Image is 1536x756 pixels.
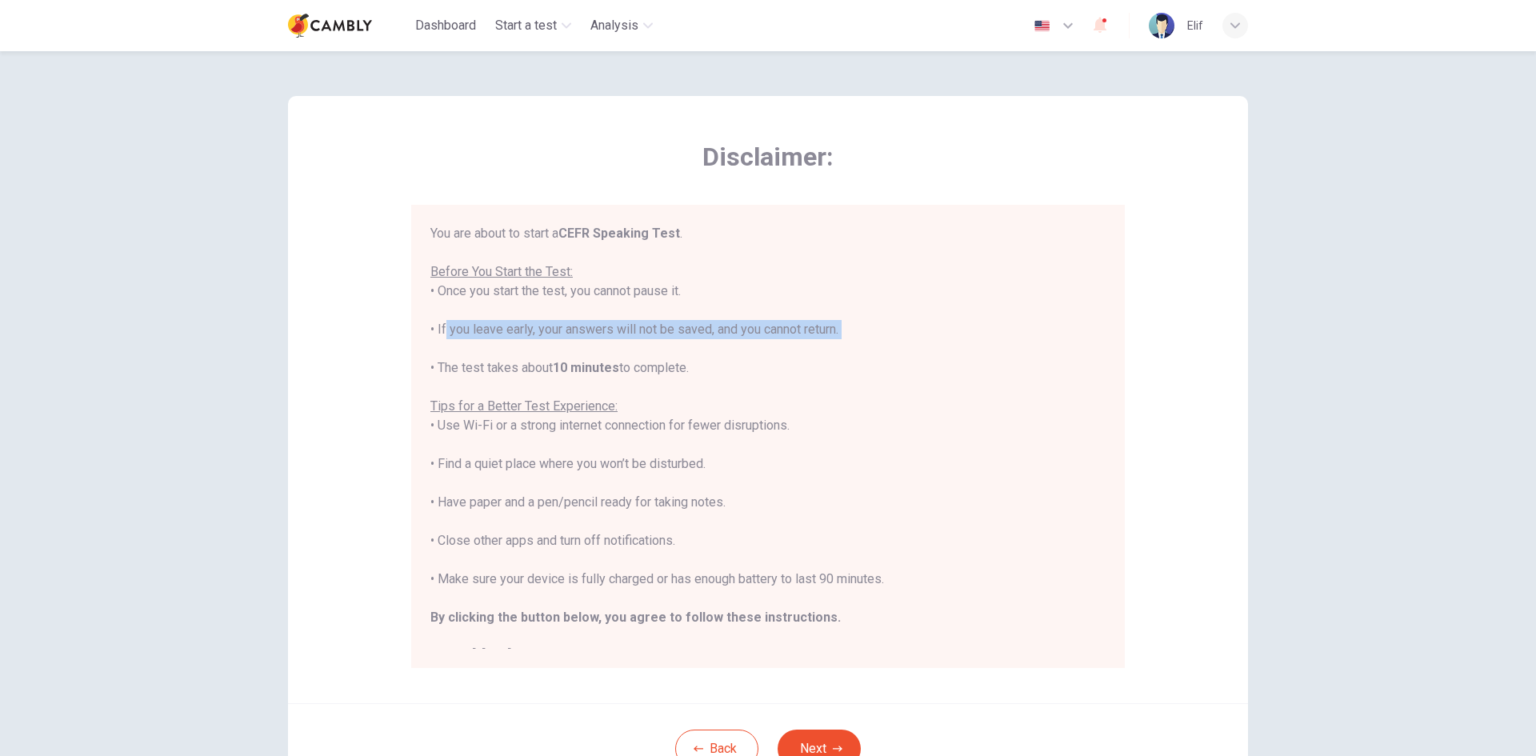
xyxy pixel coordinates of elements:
u: Before You Start the Test: [430,264,573,279]
span: Disclaimer: [411,141,1125,173]
button: Analysis [584,11,659,40]
span: Analysis [590,16,638,35]
img: Profile picture [1149,13,1174,38]
b: By clicking the button below, you agree to follow these instructions. [430,610,841,625]
img: en [1032,20,1052,32]
button: Dashboard [409,11,482,40]
button: Start a test [489,11,578,40]
b: CEFR Speaking Test [558,226,680,241]
a: Cambly logo [288,10,409,42]
div: You are about to start a . • Once you start the test, you cannot pause it. • If you leave early, ... [430,224,1106,666]
img: Cambly logo [288,10,372,42]
span: Dashboard [415,16,476,35]
h2: Good luck! [430,646,1106,666]
span: Start a test [495,16,557,35]
div: Elif [1187,16,1203,35]
u: Tips for a Better Test Experience: [430,398,618,414]
b: 10 minutes [553,360,619,375]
